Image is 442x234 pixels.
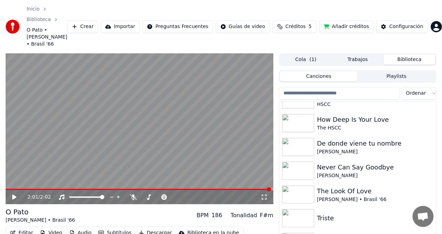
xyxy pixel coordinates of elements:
[142,20,213,33] button: Preguntas Frecuentes
[317,148,433,155] div: [PERSON_NAME]
[358,71,435,81] button: Playlists
[317,172,433,179] div: [PERSON_NAME]
[317,125,433,132] div: The HSCC
[317,101,433,108] div: HSCC
[6,217,75,224] div: [PERSON_NAME] • Brasil '66
[27,16,51,23] a: Biblioteca
[317,139,433,148] div: De donde viene tu nombre
[317,162,433,172] div: Never Can Say Goodbye
[317,196,433,203] div: [PERSON_NAME] • Brasil '66
[27,27,67,48] span: O Pato • [PERSON_NAME] • Brasil '66
[216,20,270,33] button: Guías de video
[27,6,67,48] nav: breadcrumb
[309,56,316,63] span: ( 1 )
[317,115,433,125] div: How Deep Is Your Love
[27,194,44,201] div: /
[413,206,434,227] a: Open chat
[197,211,209,220] div: BPM
[6,20,20,34] img: youka
[286,23,306,30] span: Créditos
[317,213,426,223] div: Triste
[273,20,316,33] button: Créditos5
[280,54,332,65] button: Cola
[317,186,433,196] div: The Look Of Love
[67,20,98,33] button: Crear
[389,23,423,30] div: Configuración
[280,71,358,81] button: Canciones
[406,90,426,97] span: Ordenar
[40,194,51,201] span: 2:02
[319,20,374,33] button: Añadir créditos
[332,54,384,65] button: Trabajos
[211,211,222,220] div: 186
[309,23,312,30] span: 5
[27,6,40,13] a: Inicio
[260,211,273,220] div: F#m
[101,20,140,33] button: Importar
[384,54,435,65] button: Biblioteca
[6,207,75,217] div: O Pato
[231,211,257,220] div: Tonalidad
[376,20,428,33] button: Configuración
[27,194,38,201] span: 2:01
